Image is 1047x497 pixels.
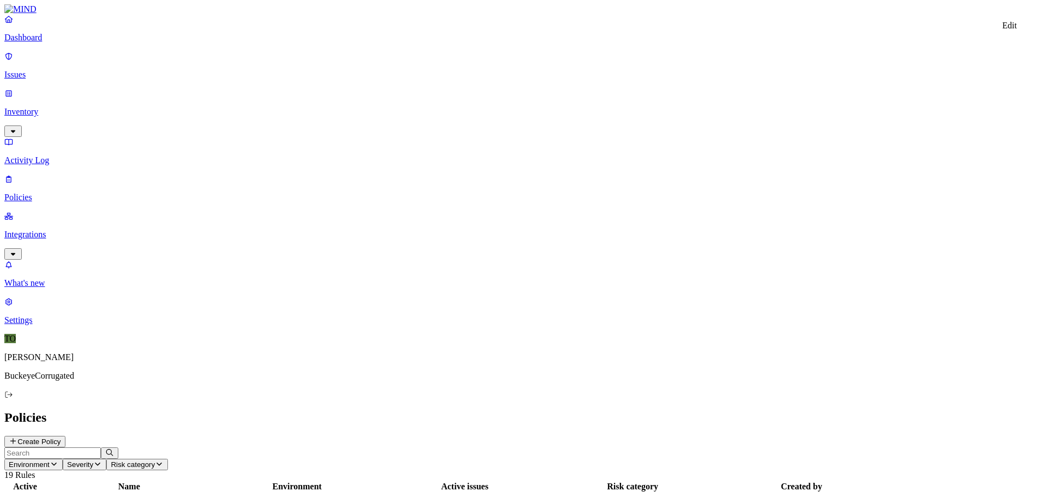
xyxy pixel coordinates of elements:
span: Severity [67,460,93,469]
p: [PERSON_NAME] [4,352,1043,362]
div: Created by [718,482,885,492]
p: Dashboard [4,33,1043,43]
span: TO [4,334,16,343]
p: Settings [4,315,1043,325]
h2: Policies [4,410,1043,425]
p: What's new [4,278,1043,288]
p: Policies [4,193,1043,202]
p: Activity Log [4,155,1043,165]
p: Inventory [4,107,1043,117]
p: BuckeyeCorrugated [4,371,1043,381]
div: Environment [214,482,380,492]
div: Active issues [382,482,547,492]
div: Name [46,482,212,492]
button: Create Policy [4,436,65,447]
span: Risk category [111,460,155,469]
span: Environment [9,460,50,469]
div: Risk category [550,482,716,492]
span: 19 Rules [4,470,35,480]
img: MIND [4,4,37,14]
div: Active [6,482,44,492]
p: Issues [4,70,1043,80]
div: Edit [1002,21,1017,31]
input: Search [4,447,101,459]
p: Integrations [4,230,1043,239]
